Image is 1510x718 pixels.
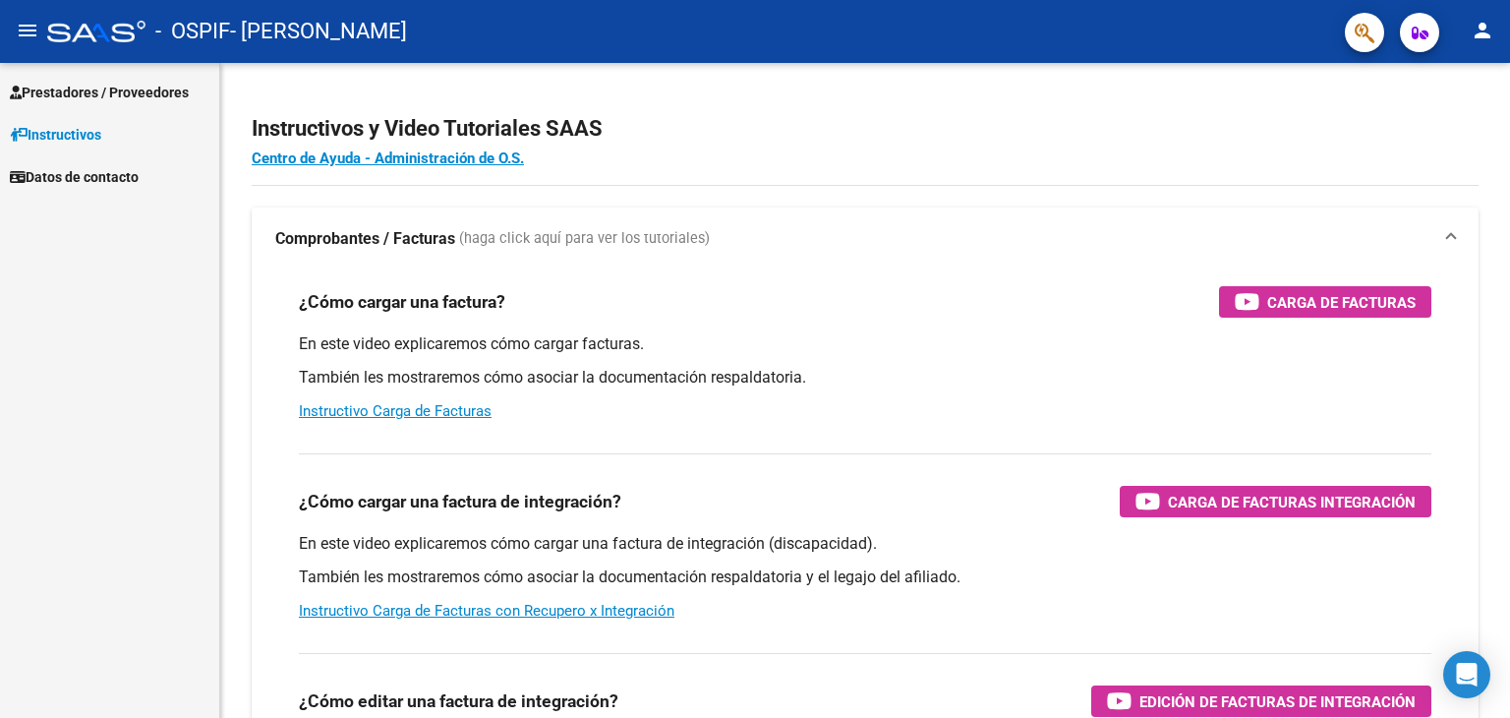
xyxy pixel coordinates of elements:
span: Instructivos [10,124,101,146]
h2: Instructivos y Video Tutoriales SAAS [252,110,1479,148]
div: Open Intercom Messenger [1443,651,1490,698]
h3: ¿Cómo cargar una factura de integración? [299,488,621,515]
p: En este video explicaremos cómo cargar facturas. [299,333,1431,355]
span: Datos de contacto [10,166,139,188]
button: Carga de Facturas Integración [1120,486,1431,517]
a: Instructivo Carga de Facturas con Recupero x Integración [299,602,674,620]
span: - [PERSON_NAME] [230,10,407,53]
mat-icon: menu [16,19,39,42]
p: En este video explicaremos cómo cargar una factura de integración (discapacidad). [299,533,1431,555]
p: También les mostraremos cómo asociar la documentación respaldatoria. [299,367,1431,389]
strong: Comprobantes / Facturas [275,228,455,250]
span: Edición de Facturas de integración [1139,689,1416,714]
span: - OSPIF [155,10,230,53]
p: También les mostraremos cómo asociar la documentación respaldatoria y el legajo del afiliado. [299,567,1431,588]
button: Carga de Facturas [1219,286,1431,318]
a: Instructivo Carga de Facturas [299,402,492,420]
mat-expansion-panel-header: Comprobantes / Facturas (haga click aquí para ver los tutoriales) [252,208,1479,270]
mat-icon: person [1471,19,1494,42]
span: Prestadores / Proveedores [10,82,189,103]
span: (haga click aquí para ver los tutoriales) [459,228,710,250]
a: Centro de Ayuda - Administración de O.S. [252,150,524,167]
span: Carga de Facturas Integración [1168,490,1416,514]
button: Edición de Facturas de integración [1091,686,1431,717]
span: Carga de Facturas [1267,290,1416,315]
h3: ¿Cómo editar una factura de integración? [299,688,618,715]
h3: ¿Cómo cargar una factura? [299,288,505,316]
